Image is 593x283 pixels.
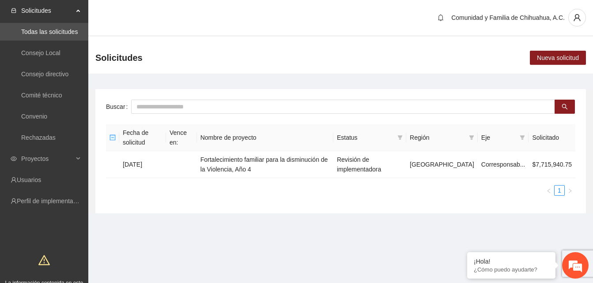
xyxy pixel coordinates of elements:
[110,134,116,141] span: minus-square
[568,9,586,26] button: user
[21,113,47,120] a: Convenio
[21,150,73,168] span: Proyectos
[21,28,78,35] a: Todas las solicitudes
[555,100,575,114] button: search
[38,254,50,266] span: warning
[333,151,406,178] td: Revisión de implementadora
[544,185,554,196] button: left
[434,14,447,21] span: bell
[569,14,585,22] span: user
[11,156,17,162] span: eye
[21,49,60,56] a: Consejo Local
[481,161,525,168] span: Corresponsab...
[555,186,564,195] a: 1
[17,197,86,205] a: Perfil de implementadora
[529,124,575,151] th: Solicitado
[410,133,465,142] span: Región
[119,124,166,151] th: Fecha de solicitud
[197,124,333,151] th: Nombre de proyecto
[554,185,565,196] li: 1
[520,135,525,140] span: filter
[529,151,575,178] td: $7,715,940.75
[567,188,573,194] span: right
[21,71,68,78] a: Consejo directivo
[469,135,474,140] span: filter
[451,14,565,21] span: Comunidad y Familia de Chihuahua, A.C.
[337,133,394,142] span: Estatus
[21,92,62,99] a: Comité técnico
[197,151,333,178] td: Fortalecimiento familiar para la disminución de la Violencia, Año 4
[565,185,575,196] button: right
[21,134,56,141] a: Rechazadas
[396,131,404,144] span: filter
[546,188,551,194] span: left
[481,133,517,142] span: Eje
[119,151,166,178] td: [DATE]
[537,53,579,63] span: Nueva solicitud
[166,124,197,151] th: Vence en:
[565,185,575,196] li: Next Page
[518,131,527,144] span: filter
[17,176,41,183] a: Usuarios
[562,104,568,111] span: search
[474,258,549,265] div: ¡Hola!
[11,7,17,14] span: inbox
[467,131,476,144] span: filter
[474,266,549,273] p: ¿Cómo puedo ayudarte?
[21,2,73,19] span: Solicitudes
[95,51,143,65] span: Solicitudes
[434,11,448,25] button: bell
[406,151,478,178] td: [GEOGRAPHIC_DATA]
[530,51,586,65] button: Nueva solicitud
[106,100,131,114] label: Buscar
[397,135,403,140] span: filter
[544,185,554,196] li: Previous Page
